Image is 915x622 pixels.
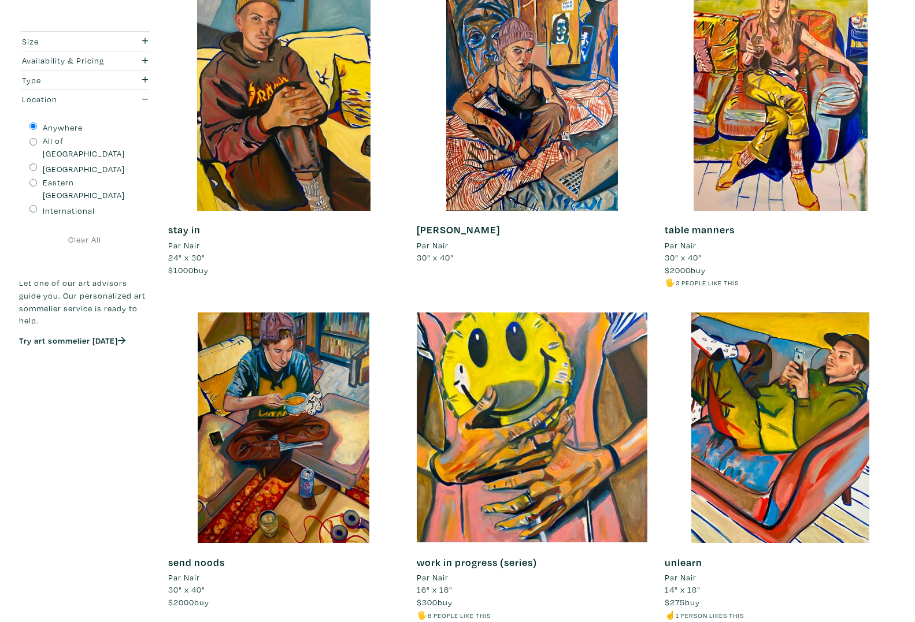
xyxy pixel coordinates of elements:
[168,252,205,263] span: 24" x 30"
[168,265,209,275] span: buy
[665,571,896,584] a: Par Nair
[168,571,200,584] li: Par Nair
[665,239,896,252] a: Par Nair
[428,611,491,620] small: 8 people like this
[168,265,194,275] span: $1000
[19,70,151,90] button: Type
[19,233,151,246] a: Clear All
[665,265,691,275] span: $2000
[19,358,151,382] iframe: Customer reviews powered by Trustpilot
[168,597,209,608] span: buy
[417,239,449,252] li: Par Nair
[19,335,125,346] a: Try art sommelier [DATE]
[676,278,739,287] small: 3 people like this
[417,571,648,584] a: Par Nair
[168,556,225,569] a: send noods
[22,54,113,67] div: Availability & Pricing
[665,597,700,608] span: buy
[19,277,151,326] p: Let one of our art advisors guide you. Our personalized art sommelier service is ready to help.
[22,93,113,106] div: Location
[676,611,744,620] small: 1 person likes this
[665,556,702,569] a: unlearn
[19,90,151,109] button: Location
[665,223,735,236] a: table manners
[43,163,125,176] label: [GEOGRAPHIC_DATA]
[665,252,702,263] span: 30" x 40"
[168,597,194,608] span: $2000
[417,556,537,569] a: work in progress (series)
[665,265,706,275] span: buy
[665,571,697,584] li: Par Nair
[665,609,896,621] li: ☝️
[417,223,500,236] a: [PERSON_NAME]
[22,35,113,48] div: Size
[43,204,95,217] label: International
[417,597,453,608] span: buy
[43,135,140,159] label: All of [GEOGRAPHIC_DATA]
[22,74,113,87] div: Type
[665,239,697,252] li: Par Nair
[43,176,140,201] label: Eastern [GEOGRAPHIC_DATA]
[417,597,438,608] span: $300
[168,571,399,584] a: Par Nair
[43,121,83,134] label: Anywhere
[168,223,201,236] a: stay in
[665,584,701,595] span: 14" x 18"
[19,51,151,70] button: Availability & Pricing
[19,32,151,51] button: Size
[417,584,453,595] span: 16" x 16"
[417,571,449,584] li: Par Nair
[665,276,896,289] li: 🖐️
[168,239,200,252] li: Par Nair
[417,239,648,252] a: Par Nair
[417,252,454,263] span: 30" x 40"
[665,597,685,608] span: $275
[168,239,399,252] a: Par Nair
[417,609,648,621] li: 🖐️
[168,584,205,595] span: 30" x 40"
